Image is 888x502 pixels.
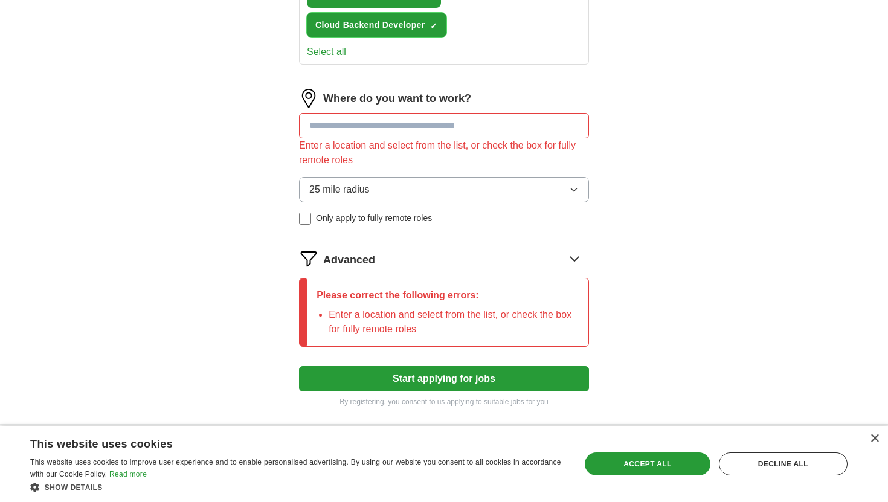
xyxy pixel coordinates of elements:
div: Show details [30,481,564,493]
button: Start applying for jobs [299,366,589,391]
div: This website uses cookies [30,433,534,451]
h4: Country selection [632,425,821,459]
span: 25 mile radius [309,182,370,197]
p: By registering, you consent to us applying to suitable jobs for you [299,396,589,407]
span: ✓ [430,21,437,31]
img: filter [299,249,318,268]
img: location.png [299,89,318,108]
span: Only apply to fully remote roles [316,212,432,225]
span: Show details [45,483,103,492]
button: 25 mile radius [299,177,589,202]
span: This website uses cookies to improve user experience and to enable personalised advertising. By u... [30,458,561,478]
input: Only apply to fully remote roles [299,213,311,225]
label: Where do you want to work? [323,91,471,107]
span: Cloud Backend Developer [315,19,425,31]
div: Enter a location and select from the list, or check the box for fully remote roles [299,138,589,167]
p: Please correct the following errors: [317,288,579,303]
div: Close [870,434,879,443]
div: Decline all [719,452,848,475]
button: Cloud Backend Developer✓ [307,13,446,37]
li: Enter a location and select from the list, or check the box for fully remote roles [329,307,579,336]
a: Read more, opens a new window [109,470,147,478]
button: Select all [307,45,346,59]
div: Accept all [585,452,710,475]
span: Advanced [323,252,375,268]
